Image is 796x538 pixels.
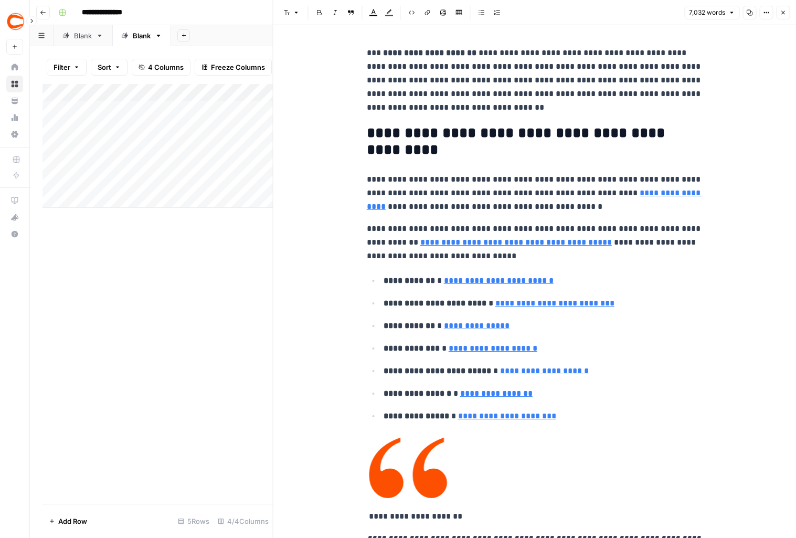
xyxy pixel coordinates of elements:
[195,59,272,76] button: Freeze Columns
[689,8,725,17] span: 7,032 words
[6,76,23,92] a: Browse
[112,25,171,46] a: Blank
[6,109,23,126] a: Usage
[74,30,92,41] div: Blank
[6,226,23,242] button: Help + Support
[91,59,128,76] button: Sort
[214,513,273,530] div: 4/4 Columns
[148,62,184,72] span: 4 Columns
[174,513,214,530] div: 5 Rows
[367,434,452,501] img: writers-pullquote.png
[43,513,93,530] button: Add Row
[132,59,190,76] button: 4 Columns
[58,516,87,526] span: Add Row
[6,209,23,226] button: What's new?
[211,62,265,72] span: Freeze Columns
[684,6,739,19] button: 7,032 words
[47,59,87,76] button: Filter
[54,25,112,46] a: Blank
[133,30,151,41] div: Blank
[6,8,23,35] button: Workspace: Covers
[6,126,23,143] a: Settings
[6,59,23,76] a: Home
[54,62,70,72] span: Filter
[7,209,23,225] div: What's new?
[6,92,23,109] a: Your Data
[6,192,23,209] a: AirOps Academy
[6,12,25,31] img: Covers Logo
[98,62,111,72] span: Sort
